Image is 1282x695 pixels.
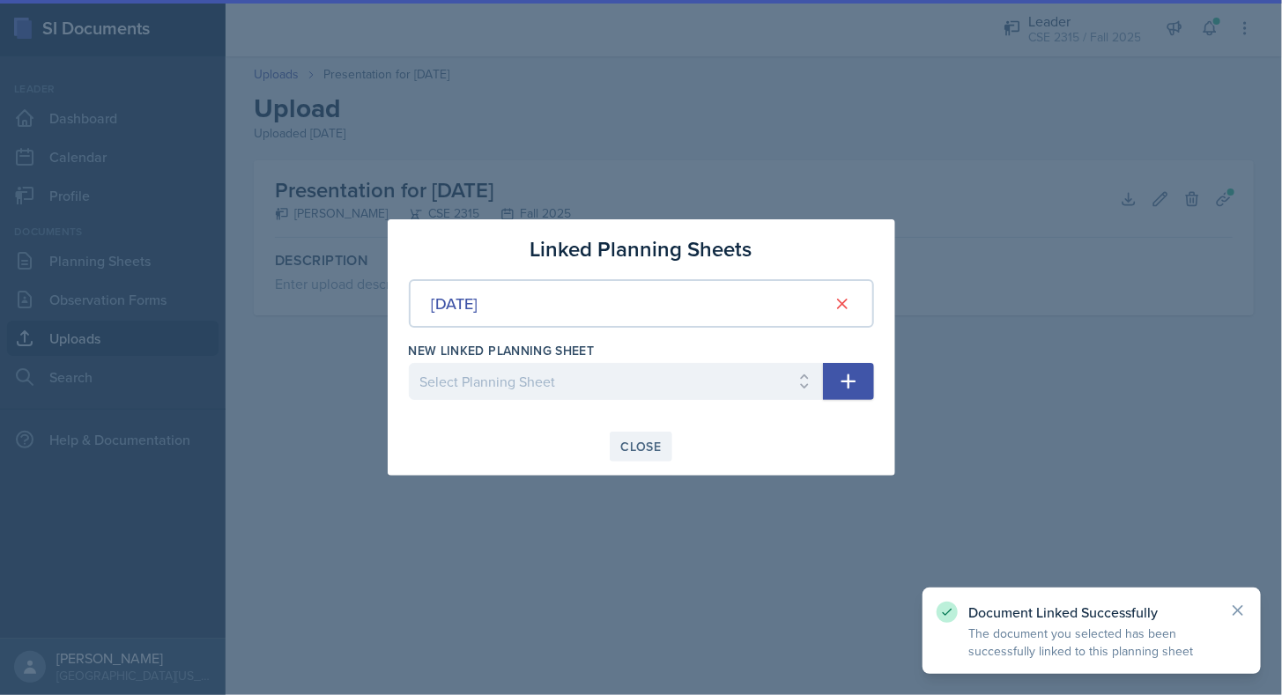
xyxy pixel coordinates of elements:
div: [DATE] [432,292,478,315]
div: Close [621,440,662,454]
h3: Linked Planning Sheets [530,233,752,265]
p: Document Linked Successfully [968,603,1215,621]
p: The document you selected has been successfully linked to this planning sheet [968,625,1215,660]
label: New Linked Planning Sheet [409,342,595,359]
button: Close [610,432,673,462]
